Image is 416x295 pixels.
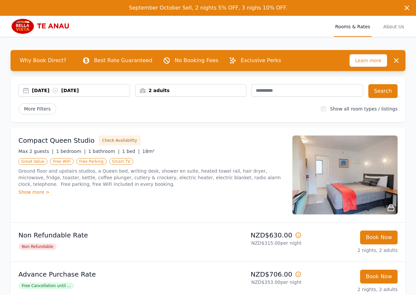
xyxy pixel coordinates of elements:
[360,231,398,244] button: Book Now
[50,158,74,165] span: Free WiFi
[334,16,371,37] a: Rooms & Rates
[142,149,155,154] span: 18m²
[14,54,72,67] span: Why Book Direct?
[18,283,74,289] span: Free Cancellation until ...
[175,57,218,64] p: No Booking Fees
[211,231,302,240] p: NZD$630.00
[350,54,387,67] span: Learn more
[109,158,134,165] span: Smart TV
[76,158,107,165] span: Free Parking
[18,168,284,187] p: Ground floor and upstairs studios, a Queen bed, writing desk, shower en suite, heated towel rail,...
[18,270,206,279] p: Advance Purchase Rate
[11,18,74,34] img: Bella Vista Te Anau
[56,149,86,154] span: 1 bedroom |
[307,286,398,293] p: 2 nights, 2 adults
[382,16,405,37] a: About Us
[135,87,246,94] div: 2 adults
[94,57,152,64] p: Best Rate Guaranteed
[129,5,287,11] span: September October Sell, 2 nights 5% OFF, 3 nighs 10% OFF.
[211,240,302,246] p: NZD$315.00 per night
[241,57,281,64] p: Exclusive Perks
[18,158,47,165] span: Great Value
[360,270,398,283] button: Book Now
[18,136,95,145] h3: Compact Queen Studio
[211,270,302,279] p: NZD$706.00
[211,279,302,285] p: NZD$353.00 per night
[307,247,398,254] p: 2 nights, 2 adults
[330,106,398,111] label: Show all room types / listings
[32,87,130,94] div: [DATE] [DATE]
[18,103,56,114] span: More Filters
[122,149,139,154] span: 1 bed |
[18,149,54,154] span: Max 2 guests |
[99,135,141,145] button: Check Availability
[18,243,57,250] span: Non Refundable
[88,149,119,154] span: 1 bathroom |
[368,84,398,98] button: Search
[18,189,284,195] div: Show more >
[18,231,206,240] p: Non Refundable Rate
